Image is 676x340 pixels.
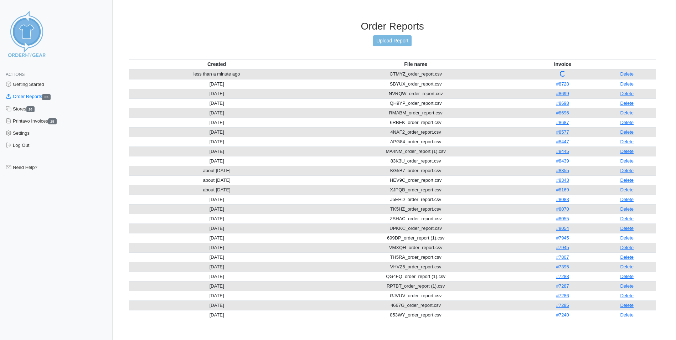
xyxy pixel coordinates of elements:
a: Delete [620,264,634,269]
a: Delete [620,197,634,202]
td: [DATE] [129,223,304,233]
td: [DATE] [129,127,304,137]
td: UPKKC_order_report.csv [304,223,527,233]
td: [DATE] [129,262,304,272]
span: Actions [6,72,25,77]
td: [DATE] [129,272,304,281]
td: GJVUV_order_report.csv [304,291,527,300]
td: 6RBEK_order_report.csv [304,118,527,127]
td: 4NAF2_order_report.csv [304,127,527,137]
td: about [DATE] [129,185,304,195]
a: Delete [620,274,634,279]
a: #8343 [556,177,569,183]
a: #7287 [556,283,569,289]
a: #8577 [556,129,569,135]
td: [DATE] [129,291,304,300]
a: Delete [620,177,634,183]
a: #8054 [556,226,569,231]
td: APG84_order_report.csv [304,137,527,146]
h3: Order Reports [129,20,656,32]
th: Invoice [527,59,598,69]
td: 699DP_order_report (1).csv [304,233,527,243]
a: #7286 [556,293,569,298]
td: QG4FQ_order_report (1).csv [304,272,527,281]
a: Delete [620,158,634,164]
td: 853WY_order_report.csv [304,310,527,320]
td: MA4NM_order_report (1).csv [304,146,527,156]
td: [DATE] [129,89,304,98]
a: #8169 [556,187,569,192]
td: VHVZ5_order_report.csv [304,262,527,272]
a: Delete [620,245,634,250]
td: QH9YP_order_report.csv [304,98,527,108]
a: #8355 [556,168,569,173]
a: Delete [620,81,634,87]
td: [DATE] [129,204,304,214]
td: [DATE] [129,281,304,291]
a: #8070 [556,206,569,212]
td: [DATE] [129,300,304,310]
td: [DATE] [129,118,304,127]
td: J5EHD_order_report.csv [304,195,527,204]
a: Delete [620,293,634,298]
a: #7240 [556,312,569,318]
a: Delete [620,149,634,154]
a: Delete [620,254,634,260]
a: Delete [620,139,634,144]
td: VMXQH_order_report.csv [304,243,527,252]
td: [DATE] [129,146,304,156]
a: Delete [620,120,634,125]
a: Delete [620,283,634,289]
td: 83K3U_order_report.csv [304,156,527,166]
a: #8083 [556,197,569,202]
a: #8445 [556,149,569,154]
a: #8439 [556,158,569,164]
a: Delete [620,206,634,212]
a: #7807 [556,254,569,260]
a: Delete [620,235,634,241]
td: RMABM_order_report.csv [304,108,527,118]
td: [DATE] [129,108,304,118]
a: Delete [620,129,634,135]
a: Delete [620,168,634,173]
a: Delete [620,226,634,231]
td: KG5B7_order_report.csv [304,166,527,175]
td: XJPQB_order_report.csv [304,185,527,195]
td: [DATE] [129,233,304,243]
td: 4667G_order_report.csv [304,300,527,310]
td: ZSHAC_order_report.csv [304,214,527,223]
td: CTMYZ_order_report.csv [304,69,527,79]
a: #8055 [556,216,569,221]
td: less than a minute ago [129,69,304,79]
td: [DATE] [129,310,304,320]
td: NVRQW_order_report.csv [304,89,527,98]
th: File name [304,59,527,69]
a: #7395 [556,264,569,269]
a: #8699 [556,91,569,96]
a: #8698 [556,101,569,106]
span: 26 [42,94,51,100]
a: #7945 [556,245,569,250]
td: [DATE] [129,243,304,252]
a: Upload Report [373,35,412,46]
a: #8728 [556,81,569,87]
td: [DATE] [129,214,304,223]
a: Delete [620,91,634,96]
a: #8447 [556,139,569,144]
a: Delete [620,101,634,106]
td: HEV9C_order_report.csv [304,175,527,185]
td: SBYUX_order_report.csv [304,79,527,89]
td: [DATE] [129,98,304,108]
a: #7285 [556,303,569,308]
a: Delete [620,187,634,192]
a: Delete [620,216,634,221]
span: 25 [48,118,57,124]
td: [DATE] [129,252,304,262]
a: #8687 [556,120,569,125]
td: about [DATE] [129,175,304,185]
span: 26 [26,106,35,112]
td: about [DATE] [129,166,304,175]
a: Delete [620,71,634,77]
td: [DATE] [129,156,304,166]
td: [DATE] [129,195,304,204]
